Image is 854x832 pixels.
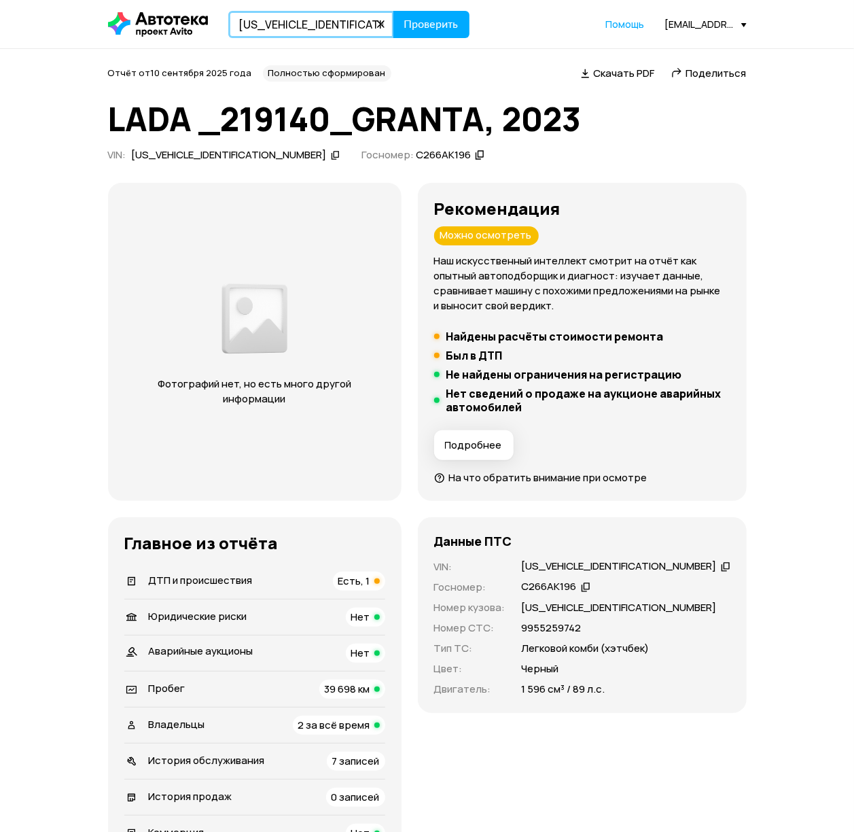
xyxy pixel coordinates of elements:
span: Юридические риски [149,609,247,623]
p: 9955259742 [522,621,582,636]
span: ДТП и происшествия [149,573,253,587]
a: Помощь [606,18,645,31]
a: Скачать PDF [581,66,655,80]
a: Поделиться [671,66,747,80]
h3: Главное из отчёта [124,534,385,553]
span: 7 записей [332,754,380,768]
input: VIN, госномер, номер кузова [228,11,394,38]
span: VIN : [108,148,126,162]
p: Черный [522,661,559,676]
p: Номер СТС : [434,621,505,636]
button: Проверить [393,11,469,38]
span: 0 записей [332,790,380,804]
span: История обслуживания [149,753,265,767]
img: d89e54fb62fcf1f0.png [219,277,291,360]
p: Легковой комби (хэтчбек) [522,641,650,656]
span: На что обратить внимание при осмотре [449,470,647,485]
p: Фотографий нет, но есть много другой информации [135,377,374,406]
a: На что обратить внимание при осмотре [434,470,647,485]
span: Подробнее [445,438,502,452]
p: VIN : [434,559,505,574]
span: Поделиться [686,66,747,80]
div: Полностью сформирован [263,65,391,82]
span: Есть, 1 [338,574,370,588]
h4: Данные ПТС [434,534,512,549]
h3: Рекомендация [434,199,730,218]
p: Госномер : [434,580,505,595]
h1: LADA _219140_GRANTA, 2023 [108,101,747,137]
h5: Найдены расчёты стоимости ремонта [446,330,664,343]
span: Пробег [149,681,185,695]
div: [EMAIL_ADDRESS][DOMAIN_NAME] [665,18,747,31]
span: 39 698 км [325,682,370,696]
p: Цвет : [434,661,505,676]
p: Наш искусственный интеллект смотрит на отчёт как опытный автоподборщик и диагност: изучает данные... [434,254,730,313]
p: [US_VEHICLE_IDENTIFICATION_NUMBER] [522,600,717,615]
span: Нет [351,610,370,624]
p: 1 596 см³ / 89 л.с. [522,682,605,697]
p: Номер кузова : [434,600,505,615]
div: Можно осмотреть [434,226,539,245]
span: 2 за всё время [298,718,370,732]
h5: Не найдены ограничения на регистрацию [446,368,682,381]
span: Владельцы [149,717,205,731]
p: Двигатель : [434,682,505,697]
div: [US_VEHICLE_IDENTIFICATION_NUMBER] [132,148,327,162]
h5: Нет сведений о продаже на аукционе аварийных автомобилей [446,387,730,414]
span: История продаж [149,789,232,803]
span: Отчёт от 10 сентября 2025 года [108,67,252,79]
span: Аварийные аукционы [149,644,253,658]
div: С266АК196 [522,580,577,594]
span: Проверить [404,19,459,30]
h5: Был в ДТП [446,349,503,362]
button: Подробнее [434,430,514,460]
div: [US_VEHICLE_IDENTIFICATION_NUMBER] [522,559,717,574]
p: Тип ТС : [434,641,505,656]
span: Скачать PDF [594,66,655,80]
span: Госномер: [361,148,414,162]
div: С266АК196 [416,148,471,162]
span: Нет [351,646,370,660]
